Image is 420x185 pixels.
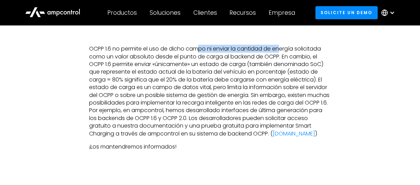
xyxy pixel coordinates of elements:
p: OCPP 1.6 no permite el uso de dicho campo ni enviar la cantidad de energía solicitada como un val... [89,45,331,138]
a: [DOMAIN_NAME] [273,130,315,138]
div: Recursos [229,9,256,17]
div: Productos [107,9,137,17]
a: Solicite un demo [315,6,378,19]
div: Soluciones [150,9,181,17]
div: Empresa [269,9,295,17]
div: Clientes [193,9,217,17]
p: ¡Los mantendremos informados! [89,143,331,151]
p: ‍ [89,156,331,164]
